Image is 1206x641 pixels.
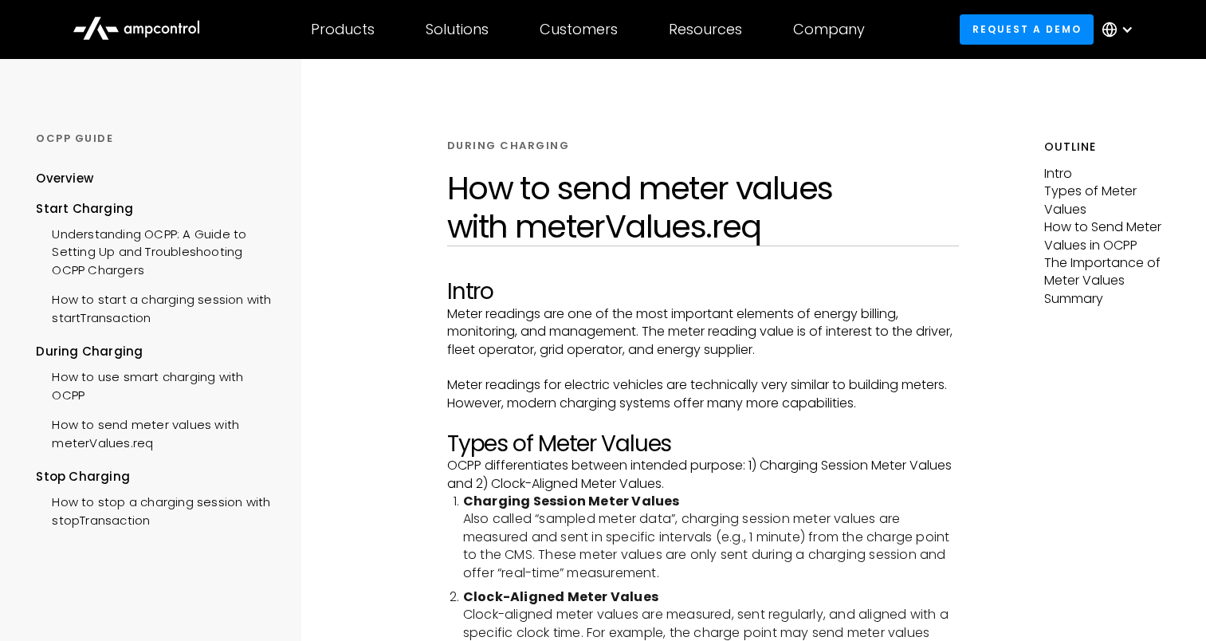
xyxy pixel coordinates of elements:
[1044,254,1170,290] p: The Importance of Meter Values
[36,468,277,486] div: Stop Charging
[463,492,680,510] strong: Charging Session Meter Values
[426,21,489,38] div: Solutions
[311,21,375,38] div: Products
[1044,290,1170,308] p: Summary
[447,139,570,153] div: DURING CHARGING
[960,14,1094,44] a: Request a demo
[540,21,618,38] div: Customers
[36,218,277,283] a: Understanding OCPP: A Guide to Setting Up and Troubleshooting OCPP Chargers
[36,200,277,218] div: Start Charging
[1044,139,1170,155] h5: Outline
[36,170,93,199] a: Overview
[447,457,959,493] p: OCPP differentiates between intended purpose: 1) Charging Session Meter Values and 2) Clock-Align...
[463,493,959,582] li: Also called “sampled meter data”, charging session meter values are measured and sent in specific...
[1044,183,1170,218] p: Types of Meter Values
[36,360,277,408] a: How to use smart charging with OCPP
[447,278,959,305] h2: Intro
[447,431,959,458] h2: Types of Meter Values
[36,132,277,146] div: OCPP GUIDE
[447,169,959,246] h1: How to send meter values with meterValues.req
[1044,165,1170,183] p: Intro
[669,21,742,38] div: Resources
[36,170,93,187] div: Overview
[447,376,959,412] p: Meter readings for electric vehicles are technically very similar to building meters. However, mo...
[447,359,959,376] p: ‍
[1044,218,1170,254] p: How to Send Meter Values in OCPP
[36,283,277,331] a: How to start a charging session with startTransaction
[463,588,658,606] strong: Clock-Aligned Meter Values
[36,408,277,456] a: How to send meter values with meterValues.req
[793,21,865,38] div: Company
[36,486,277,533] a: How to stop a charging session with stopTransaction
[447,305,959,359] p: Meter readings are one of the most important elements of energy billing, monitoring, and manageme...
[36,343,277,360] div: During Charging
[447,412,959,430] p: ‍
